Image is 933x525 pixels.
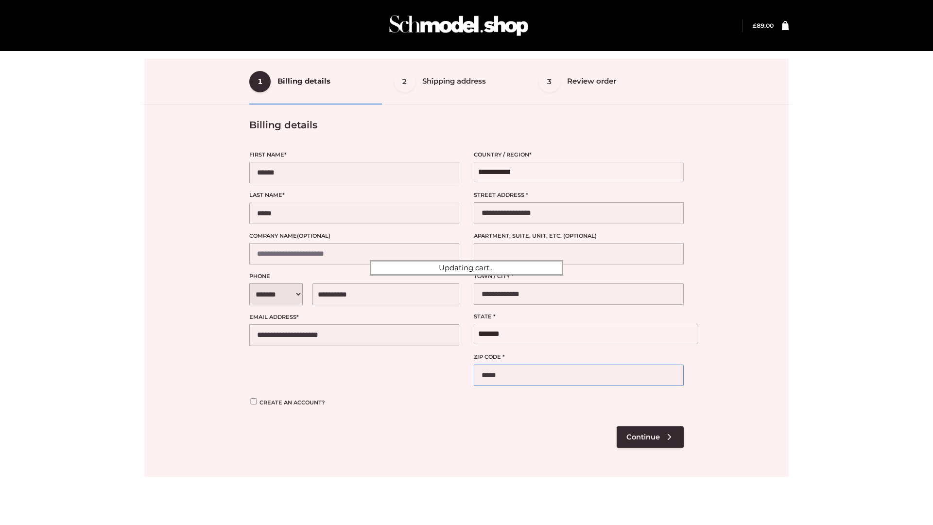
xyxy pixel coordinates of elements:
bdi: 89.00 [753,22,774,29]
img: Schmodel Admin 964 [386,6,532,45]
div: Updating cart... [370,260,563,276]
a: £89.00 [753,22,774,29]
span: £ [753,22,757,29]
